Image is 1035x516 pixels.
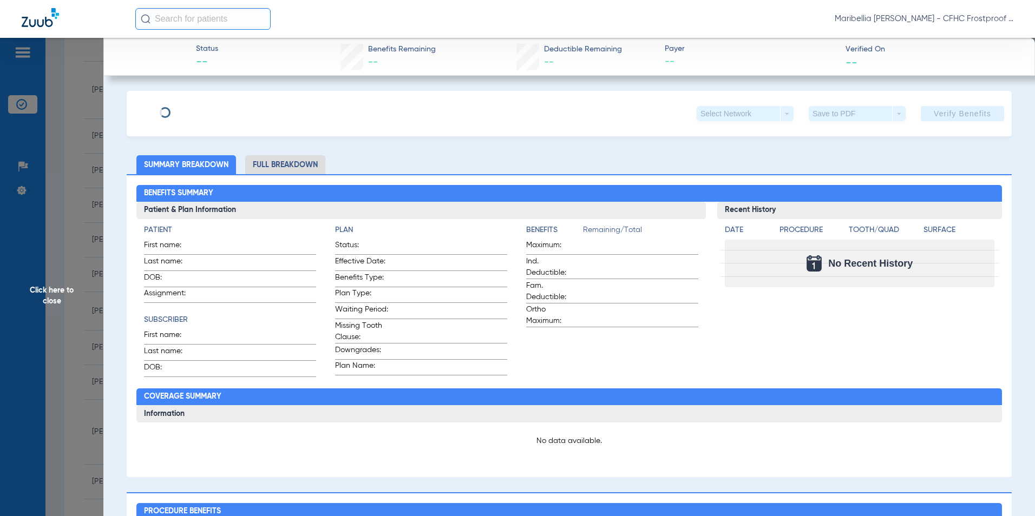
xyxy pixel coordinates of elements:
span: Status: [335,240,388,254]
span: -- [544,57,554,67]
h4: Patient [144,224,316,236]
span: No Recent History [828,258,913,269]
h4: Benefits [526,224,583,236]
h4: Surface [923,224,994,236]
span: -- [368,57,378,67]
span: Last name: [144,256,197,270]
h4: Date [725,224,770,236]
span: Fam. Deductible: [526,280,579,303]
app-breakdown-title: Benefits [526,224,583,240]
span: Ind. Deductible: [526,256,579,279]
li: Summary Breakdown [136,155,236,174]
h2: Coverage Summary [136,388,1003,406]
h3: Patient & Plan Information [136,202,706,219]
span: Payer [665,43,836,55]
li: Full Breakdown [245,155,325,174]
span: Benefits Remaining [368,44,436,55]
span: -- [846,56,857,68]
p: No data available. [144,435,995,446]
span: Remaining/Total [583,224,698,240]
iframe: Chat Widget [981,464,1035,516]
span: First name: [144,240,197,254]
span: Maximum: [526,240,579,254]
span: Verified On [846,44,1017,55]
h4: Procedure [779,224,845,236]
span: First name: [144,329,197,344]
span: Benefits Type: [335,272,388,287]
app-breakdown-title: Surface [923,224,994,240]
span: Assignment: [144,288,197,302]
span: -- [196,55,218,70]
span: Last name: [144,346,197,360]
span: -- [665,55,836,69]
span: Missing Tooth Clause: [335,320,388,343]
app-breakdown-title: Procedure [779,224,845,240]
h3: Recent History [717,202,1002,219]
span: Waiting Period: [335,304,388,319]
span: Status [196,43,218,55]
app-breakdown-title: Tooth/Quad [849,224,920,240]
span: DOB: [144,362,197,376]
img: Zuub Logo [22,8,59,27]
h3: Information [136,405,1003,422]
span: Maribellia [PERSON_NAME] - CFHC Frostproof Dental [835,14,1013,24]
span: Plan Type: [335,288,388,302]
span: Plan Name: [335,360,388,375]
span: Effective Date: [335,256,388,270]
app-breakdown-title: Date [725,224,770,240]
input: Search for patients [135,8,271,30]
h4: Subscriber [144,314,316,326]
span: Downgrades: [335,345,388,359]
h4: Plan [335,224,507,236]
span: DOB: [144,272,197,287]
h2: Benefits Summary [136,185,1003,202]
img: Calendar [807,255,822,272]
span: Ortho Maximum: [526,304,579,327]
img: Search Icon [141,14,150,24]
span: Deductible Remaining [544,44,622,55]
h4: Tooth/Quad [849,224,920,236]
